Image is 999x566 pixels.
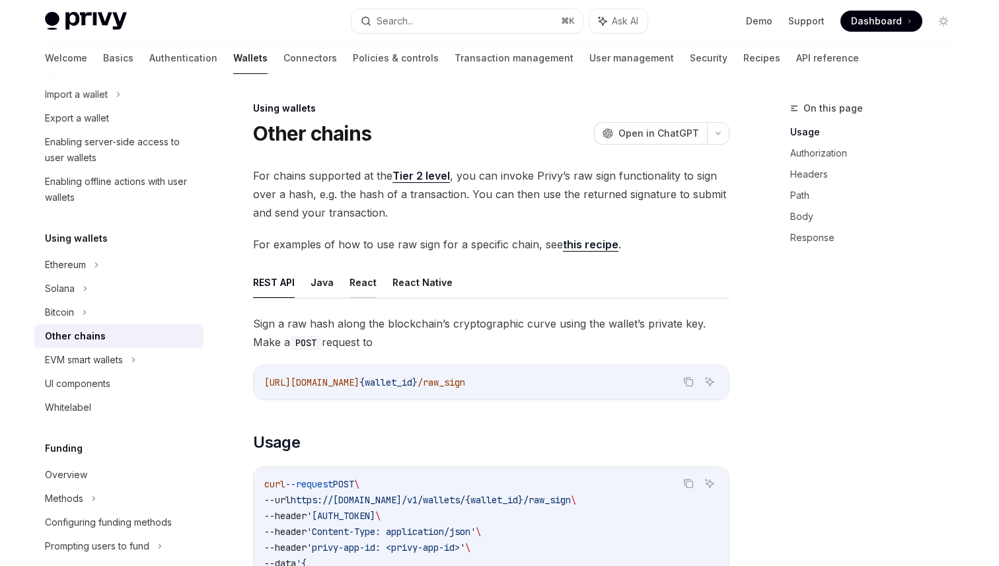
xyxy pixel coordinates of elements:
a: Headers [790,164,965,185]
button: Copy the contents from the code block [680,373,697,390]
div: Prompting users to fund [45,538,149,554]
button: Ask AI [589,9,647,33]
a: User management [589,42,674,74]
button: Open in ChatGPT [594,122,707,145]
a: Dashboard [840,11,922,32]
a: Recipes [743,42,780,74]
h5: Using wallets [45,230,108,246]
a: Body [790,206,965,227]
a: Response [790,227,965,248]
h1: Other chains [253,122,371,145]
div: UI components [45,376,110,392]
a: Enabling server-side access to user wallets [34,130,203,170]
button: Ask AI [701,373,718,390]
a: Enabling offline actions with user wallets [34,170,203,209]
span: --request [285,478,333,490]
span: For examples of how to use raw sign for a specific chain, see . [253,235,729,254]
a: Path [790,185,965,206]
h5: Funding [45,441,83,456]
span: --header [264,542,307,553]
span: 'privy-app-id: <privy-app-id>' [307,542,465,553]
a: Usage [790,122,965,143]
span: https://[DOMAIN_NAME]/v1/wallets/{wallet_id}/raw_sign [291,494,571,506]
code: POST [290,336,322,350]
a: Overview [34,463,203,487]
span: \ [571,494,576,506]
span: \ [354,478,359,490]
a: UI components [34,372,203,396]
a: Support [788,15,825,28]
span: {wallet_id} [359,376,418,388]
span: ⌘ K [561,16,575,26]
div: Configuring funding methods [45,514,172,530]
div: Solana [45,281,75,297]
button: Java [311,267,334,298]
span: On this page [803,100,863,116]
button: React Native [392,267,453,298]
button: Search...⌘K [351,9,583,33]
a: API reference [796,42,859,74]
span: POST [333,478,354,490]
a: Wallets [233,42,268,74]
a: Transaction management [455,42,573,74]
a: Connectors [283,42,337,74]
button: REST API [253,267,295,298]
a: Demo [746,15,772,28]
button: Copy the contents from the code block [680,475,697,492]
div: Methods [45,491,83,507]
div: Search... [377,13,414,29]
a: Authorization [790,143,965,164]
a: Tier 2 level [392,169,450,183]
span: \ [476,526,481,538]
a: Security [690,42,727,74]
div: Enabling offline actions with user wallets [45,174,196,205]
a: Other chains [34,324,203,348]
span: \ [375,510,381,522]
span: Usage [253,432,300,453]
button: React [350,267,377,298]
a: Whitelabel [34,396,203,419]
div: Bitcoin [45,304,74,320]
span: Dashboard [851,15,902,28]
span: For chains supported at the , you can invoke Privy’s raw sign functionality to sign over a hash, ... [253,166,729,222]
a: this recipe [563,238,618,252]
span: Sign a raw hash along the blockchain’s cryptographic curve using the wallet’s private key. Make a... [253,314,729,351]
span: [URL][DOMAIN_NAME] [264,376,359,388]
div: Whitelabel [45,400,91,415]
span: Ask AI [612,15,638,28]
span: --header [264,510,307,522]
div: Enabling server-side access to user wallets [45,134,196,166]
span: --url [264,494,291,506]
button: Toggle dark mode [933,11,954,32]
a: Export a wallet [34,106,203,130]
button: Ask AI [701,475,718,492]
img: light logo [45,12,127,30]
span: --header [264,526,307,538]
a: Authentication [149,42,217,74]
span: \ [465,542,470,553]
span: 'Content-Type: application/json' [307,526,476,538]
span: Open in ChatGPT [618,127,699,140]
div: Other chains [45,328,106,344]
div: EVM smart wallets [45,352,123,368]
div: Ethereum [45,257,86,273]
div: Export a wallet [45,110,109,126]
a: Basics [103,42,133,74]
span: '[AUTH_TOKEN] [307,510,375,522]
a: Welcome [45,42,87,74]
a: Policies & controls [353,42,439,74]
span: /raw_sign [418,376,465,388]
a: Configuring funding methods [34,511,203,534]
span: curl [264,478,285,490]
div: Using wallets [253,102,729,115]
div: Overview [45,467,87,483]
